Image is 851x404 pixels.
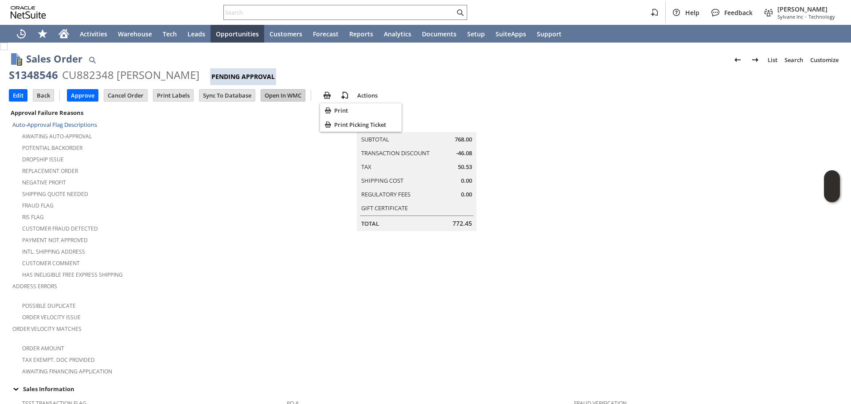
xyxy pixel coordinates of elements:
[496,30,526,38] span: SuiteApps
[349,30,373,38] span: Reports
[11,6,46,19] svg: logo
[334,106,398,114] span: Print
[453,219,472,228] span: 772.45
[379,25,417,43] a: Analytics
[26,51,82,66] h1: Sales Order
[22,225,98,232] a: Customer Fraud Detected
[187,30,205,38] span: Leads
[22,259,80,267] a: Customer Comment
[9,383,842,395] td: Sales Information
[67,90,98,101] input: Approve
[12,282,57,290] a: Address Errors
[344,25,379,43] a: Reports
[9,107,283,118] div: Approval Failure Reasons
[320,103,402,118] div: Print
[777,13,803,20] span: Sylvane Inc
[11,25,32,43] a: Recent Records
[750,55,761,65] img: Next
[313,30,339,38] span: Forecast
[807,53,842,67] a: Customize
[163,30,177,38] span: Tech
[467,30,485,38] span: Setup
[32,25,53,43] div: Shortcuts
[74,25,113,43] a: Activities
[104,90,147,101] input: Cancel Order
[461,190,472,199] span: 0.00
[724,8,753,17] span: Feedback
[417,25,462,43] a: Documents
[458,163,472,171] span: 50.53
[455,135,472,144] span: 768.00
[322,90,332,101] img: print.svg
[764,53,781,67] a: List
[22,133,92,140] a: Awaiting Auto-Approval
[157,25,182,43] a: Tech
[361,163,371,171] a: Tax
[87,55,98,65] img: Quick Find
[113,25,157,43] a: Warehouse
[9,68,58,82] div: S1348546
[22,236,88,244] a: Payment not approved
[199,90,255,101] input: Sync To Database
[53,25,74,43] a: Home
[340,90,350,101] img: add-record.svg
[22,248,85,255] a: Intl. Shipping Address
[22,368,112,375] a: Awaiting Financing Application
[22,156,64,163] a: Dropship Issue
[16,28,27,39] svg: Recent Records
[422,30,457,38] span: Documents
[22,345,64,352] a: Order Amount
[824,187,840,203] span: Oracle Guided Learning Widget. To move around, please hold and drag
[781,53,807,67] a: Search
[22,271,123,278] a: Has Ineligible Free Express Shipping
[354,91,381,99] a: Actions
[361,220,379,227] a: Total
[9,90,27,101] input: Edit
[182,25,211,43] a: Leads
[153,90,193,101] input: Print Labels
[22,167,78,175] a: Replacement Order
[808,13,835,20] span: Technology
[22,314,81,321] a: Order Velocity Issue
[216,30,259,38] span: Opportunities
[384,30,411,38] span: Analytics
[320,118,402,132] div: Print Picking Ticket
[118,30,152,38] span: Warehouse
[22,190,88,198] a: Shipping Quote Needed
[824,170,840,202] iframe: Click here to launch Oracle Guided Learning Help Panel
[805,13,807,20] span: -
[22,144,82,152] a: Potential Backorder
[33,90,54,101] input: Back
[361,149,429,157] a: Transaction Discount
[269,30,302,38] span: Customers
[308,25,344,43] a: Forecast
[334,121,398,129] span: Print Picking Ticket
[22,356,95,364] a: Tax Exempt. Doc Provided
[455,7,465,18] svg: Search
[22,213,44,221] a: RIS flag
[264,25,308,43] a: Customers
[224,7,455,18] input: Search
[59,28,69,39] svg: Home
[211,25,264,43] a: Opportunities
[62,68,199,82] div: CU882348 [PERSON_NAME]
[461,177,472,185] span: 0.00
[490,25,531,43] a: SuiteApps
[361,177,403,184] a: Shipping Cost
[22,179,66,186] a: Negative Profit
[531,25,567,43] a: Support
[9,383,839,395] div: Sales Information
[361,190,410,198] a: Regulatory Fees
[357,118,476,132] caption: Summary
[456,149,472,157] span: -46.08
[361,135,389,143] a: Subtotal
[777,5,835,13] span: [PERSON_NAME]
[22,302,76,310] a: Possible Duplicate
[685,8,699,17] span: Help
[22,202,54,209] a: Fraud Flag
[210,68,276,85] div: Pending Approval
[462,25,490,43] a: Setup
[80,30,107,38] span: Activities
[37,28,48,39] svg: Shortcuts
[12,121,97,129] a: Auto-Approval Flag Descriptions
